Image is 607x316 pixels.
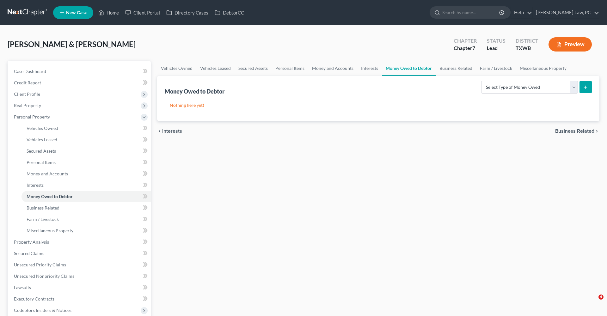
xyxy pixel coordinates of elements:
span: Vehicles Leased [27,137,57,142]
span: [PERSON_NAME] & [PERSON_NAME] [8,39,136,49]
span: Case Dashboard [14,69,46,74]
div: District [516,37,538,45]
span: Business Related [555,129,594,134]
button: Business Related chevron_right [555,129,599,134]
a: Vehicles Leased [21,134,151,145]
span: Unsecured Priority Claims [14,262,66,267]
a: Interests [357,61,382,76]
a: [PERSON_NAME] Law, PC [533,7,599,18]
span: Credit Report [14,80,41,85]
span: Farm / Livestock [27,216,59,222]
span: Miscellaneous Property [27,228,73,233]
iframe: Intercom live chat [586,295,601,310]
span: Business Related [27,205,59,210]
span: Secured Assets [27,148,56,154]
a: Interests [21,179,151,191]
i: chevron_left [157,129,162,134]
a: Credit Report [9,77,151,88]
span: Lawsuits [14,285,31,290]
div: Status [487,37,506,45]
a: Case Dashboard [9,66,151,77]
span: 4 [598,295,604,300]
a: Personal Items [272,61,308,76]
button: chevron_left Interests [157,129,182,134]
a: Unsecured Priority Claims [9,259,151,270]
a: Farm / Livestock [476,61,516,76]
a: Vehicles Leased [196,61,235,76]
a: Property Analysis [9,236,151,248]
span: New Case [66,10,87,15]
span: Personal Items [27,160,56,165]
span: Vehicles Owned [27,125,58,131]
span: Client Profile [14,91,40,97]
span: Codebtors Insiders & Notices [14,307,71,313]
a: Unsecured Nonpriority Claims [9,270,151,282]
div: TXWB [516,45,538,52]
input: Search by name... [442,7,500,18]
a: Business Related [436,61,476,76]
a: Money and Accounts [21,168,151,179]
a: Money and Accounts [308,61,357,76]
a: Money Owed to Debtor [21,191,151,202]
a: Client Portal [122,7,163,18]
span: Money and Accounts [27,171,68,176]
a: Miscellaneous Property [516,61,570,76]
a: Vehicles Owned [157,61,196,76]
a: Home [95,7,122,18]
a: Business Related [21,202,151,214]
span: Executory Contracts [14,296,54,301]
span: Interests [27,182,44,188]
span: Money Owed to Debtor [27,194,73,199]
a: Farm / Livestock [21,214,151,225]
span: Unsecured Nonpriority Claims [14,273,74,279]
a: Miscellaneous Property [21,225,151,236]
span: Property Analysis [14,239,49,245]
a: Lawsuits [9,282,151,293]
p: Nothing here yet! [170,102,587,108]
a: DebtorCC [212,7,247,18]
a: Secured Claims [9,248,151,259]
span: Real Property [14,103,41,108]
i: chevron_right [594,129,599,134]
a: Money Owed to Debtor [382,61,436,76]
span: Secured Claims [14,251,44,256]
a: Personal Items [21,157,151,168]
div: Lead [487,45,506,52]
div: Chapter [454,45,477,52]
a: Secured Assets [235,61,272,76]
span: 7 [472,45,475,51]
div: Money Owed to Debtor [165,88,226,95]
span: Personal Property [14,114,50,119]
a: Secured Assets [21,145,151,157]
button: Preview [549,37,592,52]
div: Chapter [454,37,477,45]
span: Interests [162,129,182,134]
a: Help [511,7,532,18]
a: Executory Contracts [9,293,151,305]
a: Directory Cases [163,7,212,18]
a: Vehicles Owned [21,123,151,134]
